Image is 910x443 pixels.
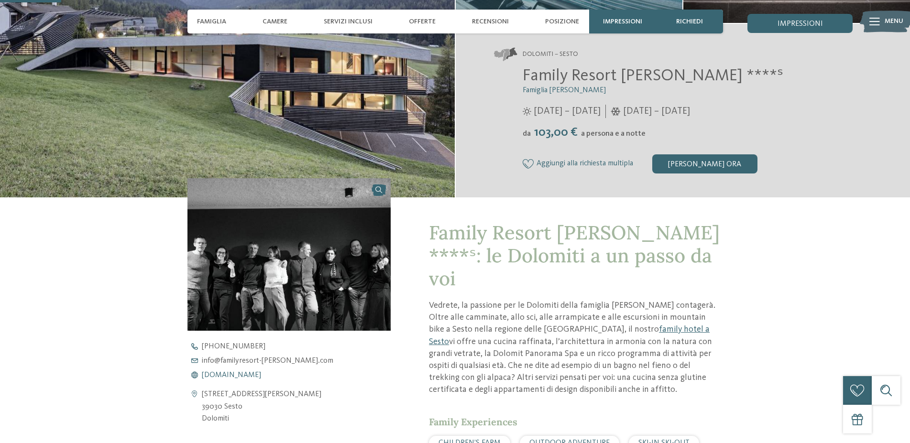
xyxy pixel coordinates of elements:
[545,18,579,26] span: Posizione
[202,357,333,365] span: info@ familyresort-[PERSON_NAME]. com
[409,18,436,26] span: Offerte
[603,18,642,26] span: Impressioni
[523,50,578,59] span: Dolomiti – Sesto
[523,130,531,138] span: da
[324,18,373,26] span: Servizi inclusi
[611,107,621,116] i: Orari d'apertura inverno
[652,154,757,173] div: [PERSON_NAME] ora
[187,178,391,331] img: Il nostro family hotel a Sesto, il vostro rifugio sulle Dolomiti.
[537,160,633,168] span: Aggiungi alla richiesta multipla
[187,343,407,350] a: [PHONE_NUMBER]
[534,105,601,118] span: [DATE] – [DATE]
[523,107,531,116] i: Orari d'apertura estate
[472,18,509,26] span: Recensioni
[676,18,703,26] span: richiedi
[429,220,720,291] span: Family Resort [PERSON_NAME] ****ˢ: le Dolomiti a un passo da voi
[532,126,580,139] span: 103,00 €
[263,18,287,26] span: Camere
[623,105,690,118] span: [DATE] – [DATE]
[429,416,517,428] span: Family Experiences
[197,18,226,26] span: Famiglia
[523,86,606,94] span: Famiglia [PERSON_NAME]
[202,343,265,350] span: [PHONE_NUMBER]
[187,357,407,365] a: info@familyresort-[PERSON_NAME].com
[778,20,823,28] span: Impressioni
[429,325,710,346] a: family hotel a Sesto
[202,389,321,425] address: [STREET_ADDRESS][PERSON_NAME] 39030 Sesto Dolomiti
[187,371,407,379] a: [DOMAIN_NAME]
[429,300,723,396] p: Vedrete, la passione per le Dolomiti della famiglia [PERSON_NAME] contagerà. Oltre alle camminate...
[202,371,261,379] span: [DOMAIN_NAME]
[523,67,783,84] span: Family Resort [PERSON_NAME] ****ˢ
[581,130,646,138] span: a persona e a notte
